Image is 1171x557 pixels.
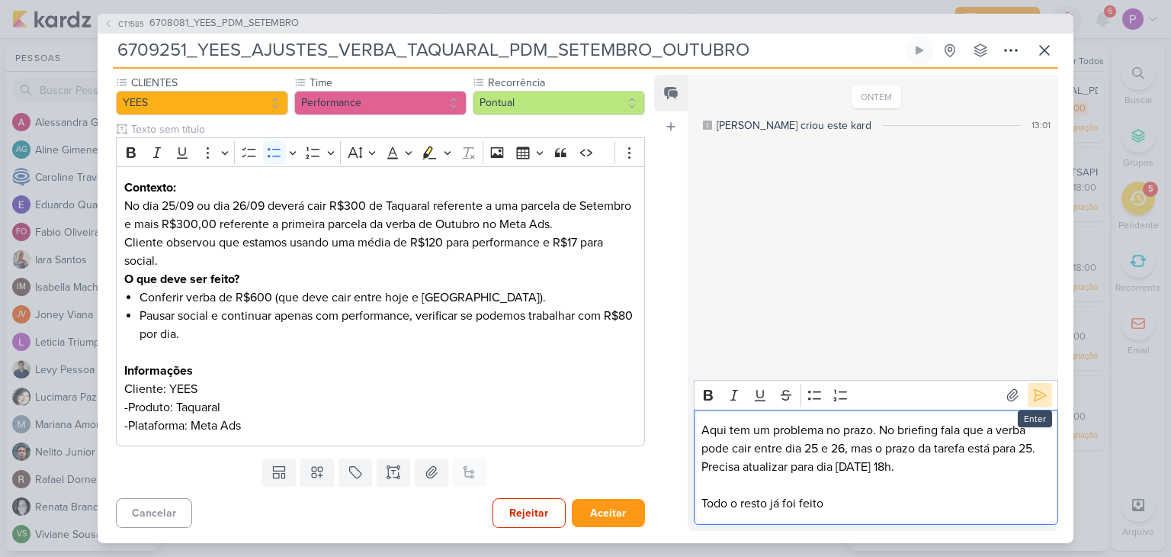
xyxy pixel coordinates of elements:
[116,137,645,167] div: Editor toolbar
[1018,411,1052,427] div: Enter
[140,288,637,307] li: Conferir verba de R$600 (que deve cair entre hoje e [GEOGRAPHIC_DATA]).
[694,410,1058,525] div: Editor editing area: main
[128,121,645,137] input: Texto sem título
[124,197,637,233] p: No dia 25/09 ou dia 26/09 deverá cair R$300 de Taquaral referente a uma parcela de Setembro e mai...
[694,380,1058,410] div: Editor toolbar
[701,494,1050,513] p: Todo o resto já foi feito
[486,75,645,91] label: Recorrência
[124,398,637,417] p: -Produto: Taquaral
[1031,118,1051,132] div: 13:01
[140,307,637,343] li: Pausar social e continuar apenas com performance, verificar se podemos trabalhar com R$80 por dia.
[294,91,467,115] button: Performance
[572,499,645,527] button: Aceitar
[124,180,176,195] strong: Contexto:
[116,166,645,446] div: Editor editing area: main
[116,91,288,115] button: YEES
[701,421,1050,476] p: Aqui tem um problema no prazo. No briefing fala que a verba pode cair entre dia 25 e 26, mas o pr...
[116,498,192,528] button: Cancelar
[124,417,637,435] p: -Plataforma: Meta Ads
[124,363,193,378] strong: Informações
[308,75,467,91] label: Time
[473,91,645,115] button: Pontual
[717,118,871,134] div: [PERSON_NAME] criou este kard
[130,75,288,91] label: CLIENTES
[124,272,239,287] strong: O que deve ser feito?
[492,498,566,528] button: Rejeitar
[113,37,903,64] input: Kard Sem Título
[913,44,926,56] div: Ligar relógio
[124,380,637,398] p: Cliente: YEES
[124,233,637,270] p: Cliente observou que estamos usando uma média de R$120 para performance e R$17 para social.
